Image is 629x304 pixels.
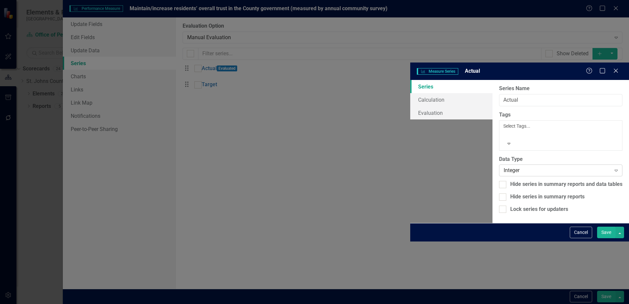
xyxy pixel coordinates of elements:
[499,85,622,92] label: Series Name
[499,111,622,119] label: Tags
[465,68,480,74] span: Actual
[410,106,492,119] a: Evaluation
[597,227,616,238] button: Save
[504,167,611,174] div: Integer
[510,206,568,213] div: Lock series for updaters
[410,80,492,93] a: Series
[499,156,622,163] label: Data Type
[417,68,458,75] span: Measure Series
[503,123,618,129] div: Select Tags...
[410,93,492,106] a: Calculation
[510,181,622,188] div: Hide series in summary reports and data tables
[510,193,585,201] div: Hide series in summary reports
[499,94,622,106] input: Series Name
[570,227,592,238] button: Cancel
